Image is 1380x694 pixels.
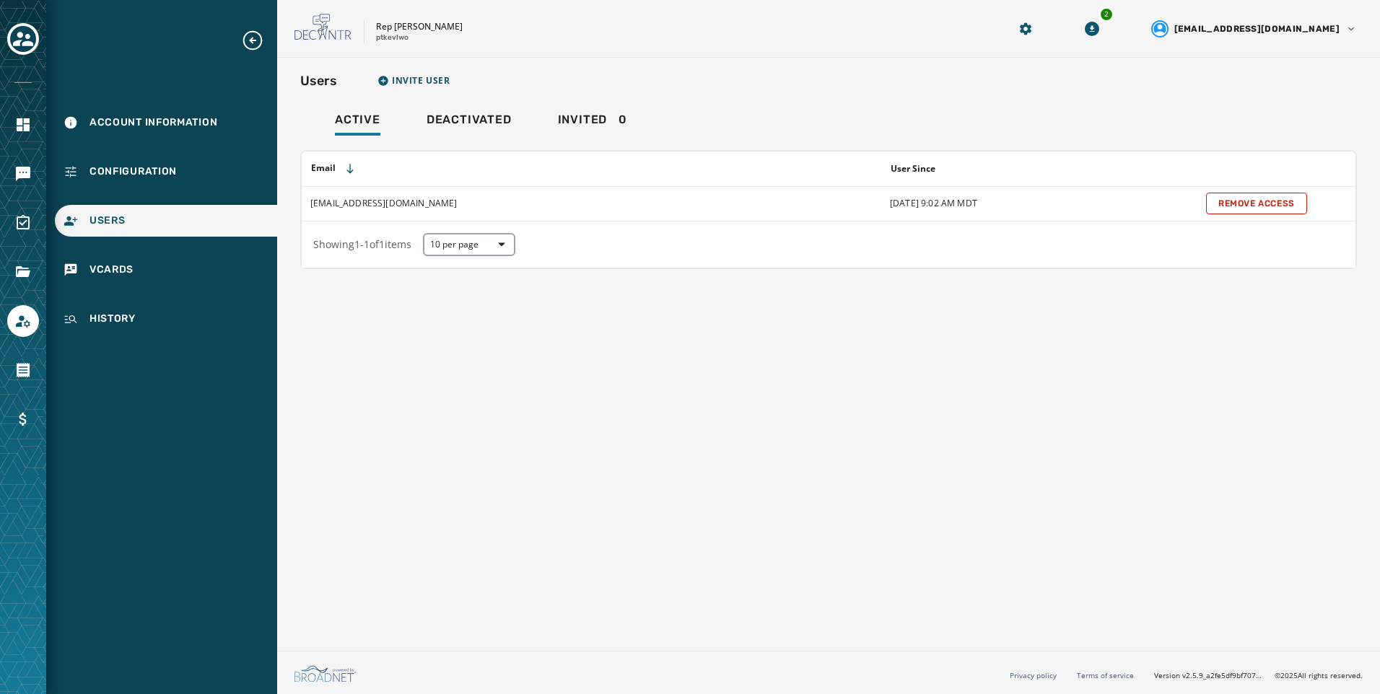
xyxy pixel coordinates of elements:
[89,263,134,277] span: vCards
[89,312,136,326] span: History
[7,305,39,337] a: Navigate to Account
[323,105,392,139] a: Active
[430,239,508,250] span: 10 per page
[885,157,941,180] button: Sort by [object Object]
[1099,7,1114,22] div: 2
[7,23,39,55] button: Toggle account select drawer
[335,113,380,127] span: Active
[7,256,39,288] a: Navigate to Files
[1218,198,1295,209] span: Remove Access
[7,109,39,141] a: Navigate to Home
[415,105,523,139] a: Deactivated
[300,71,337,91] h2: Users
[376,21,463,32] p: Rep [PERSON_NAME]
[313,237,411,251] span: Showing 1 - 1 of 1 items
[1174,23,1340,35] span: [EMAIL_ADDRESS][DOMAIN_NAME]
[423,233,515,256] button: 10 per page
[392,75,450,87] span: Invite User
[55,254,277,286] a: Navigate to vCards
[55,107,277,139] a: Navigate to Account Information
[89,115,217,130] span: Account Information
[1010,670,1057,680] a: Privacy policy
[1013,16,1039,42] button: Manage global settings
[1145,14,1363,43] button: User settings
[302,186,881,221] td: [EMAIL_ADDRESS][DOMAIN_NAME]
[7,354,39,386] a: Navigate to Orders
[1201,164,1213,176] button: Sort by [object Object]
[376,32,409,43] p: ptkevlwo
[546,105,639,139] a: Invited0
[558,113,627,136] div: 0
[1079,16,1105,42] button: Download Menu
[7,207,39,239] a: Navigate to Surveys
[1154,670,1263,681] span: Version
[1206,193,1307,214] button: Remove Access
[241,29,276,52] button: Expand sub nav menu
[305,157,362,180] button: Sort by [object Object]
[372,69,456,92] button: Invite User
[558,113,608,127] span: Invited
[1077,670,1134,680] a: Terms of service
[7,158,39,190] a: Navigate to Messaging
[55,303,277,335] a: Navigate to History
[55,205,277,237] a: Navigate to Users
[1275,670,1363,680] span: © 2025 All rights reserved.
[427,113,512,127] span: Deactivated
[7,403,39,435] a: Navigate to Billing
[1182,670,1263,681] span: v2.5.9_a2fe5df9bf7071e1522954d516a80c78c649093f
[55,156,277,188] a: Navigate to Configuration
[89,164,177,179] span: Configuration
[890,197,977,209] span: [DATE] 9:02 AM MDT
[89,214,126,228] span: Users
